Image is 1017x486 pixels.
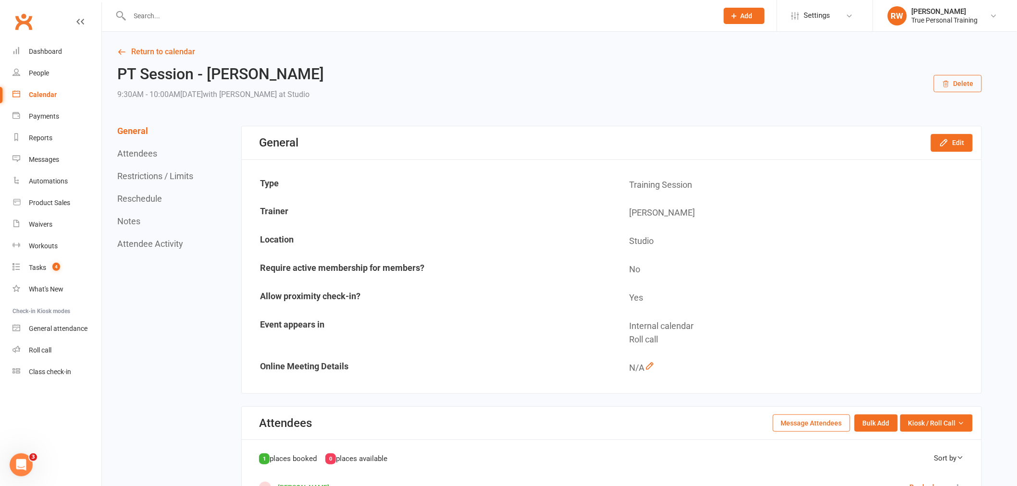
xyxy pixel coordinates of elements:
[12,84,101,106] a: Calendar
[12,149,101,170] a: Messages
[243,256,611,283] td: Require active membership for members?
[612,228,981,255] td: Studio
[29,112,59,120] div: Payments
[29,220,52,228] div: Waivers
[931,134,973,151] button: Edit
[12,235,101,257] a: Workouts
[900,414,973,432] button: Kiosk / Roll Call
[12,192,101,214] a: Product Sales
[259,453,270,464] div: 1
[12,170,101,192] a: Automations
[243,228,611,255] td: Location
[12,10,36,34] a: Clubworx
[29,48,62,55] div: Dashboard
[279,90,310,99] span: at Studio
[29,134,52,142] div: Reports
[325,453,336,464] div: 0
[912,16,978,24] div: True Personal Training
[243,171,611,199] td: Type
[29,91,57,98] div: Calendar
[29,264,46,271] div: Tasks
[912,7,978,16] div: [PERSON_NAME]
[243,354,611,382] td: Online Meeting Details
[612,199,981,227] td: [PERSON_NAME]
[12,214,101,235] a: Waivers
[336,454,387,463] span: places available
[127,9,711,23] input: Search...
[934,452,964,464] div: Sort by
[773,414,850,432] button: Message Attendees
[117,148,157,158] button: Attendees
[12,62,101,84] a: People
[117,194,162,204] button: Reschedule
[741,12,753,20] span: Add
[612,171,981,199] td: Training Session
[117,45,982,59] a: Return to calendar
[117,216,140,226] button: Notes
[117,239,183,249] button: Attendee Activity
[12,279,101,300] a: What's New
[934,75,982,92] button: Delete
[12,41,101,62] a: Dashboard
[630,333,974,347] div: Roll call
[612,284,981,312] td: Yes
[10,453,33,476] iframe: Intercom live chat
[630,319,974,333] div: Internal calendar
[203,90,277,99] span: with [PERSON_NAME]
[12,361,101,383] a: Class kiosk mode
[243,284,611,312] td: Allow proximity check-in?
[29,453,37,461] span: 3
[243,199,611,227] td: Trainer
[29,199,70,207] div: Product Sales
[29,69,49,77] div: People
[259,416,312,430] div: Attendees
[29,368,71,376] div: Class check-in
[29,242,58,250] div: Workouts
[117,171,193,181] button: Restrictions / Limits
[117,126,148,136] button: General
[12,318,101,340] a: General attendance kiosk mode
[52,263,60,271] span: 4
[29,346,51,354] div: Roll call
[117,88,324,101] div: 9:30AM - 10:00AM[DATE]
[29,325,87,332] div: General attendance
[724,8,765,24] button: Add
[270,454,317,463] span: places booked
[888,6,907,25] div: RW
[630,361,974,375] div: N/A
[243,313,611,354] td: Event appears in
[908,418,956,428] span: Kiosk / Roll Call
[29,285,63,293] div: What's New
[12,106,101,127] a: Payments
[29,156,59,163] div: Messages
[855,414,898,432] button: Bulk Add
[12,340,101,361] a: Roll call
[259,136,298,149] div: General
[29,177,68,185] div: Automations
[804,5,831,26] span: Settings
[612,256,981,283] td: No
[117,66,324,83] h2: PT Session - [PERSON_NAME]
[12,257,101,279] a: Tasks 4
[12,127,101,149] a: Reports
